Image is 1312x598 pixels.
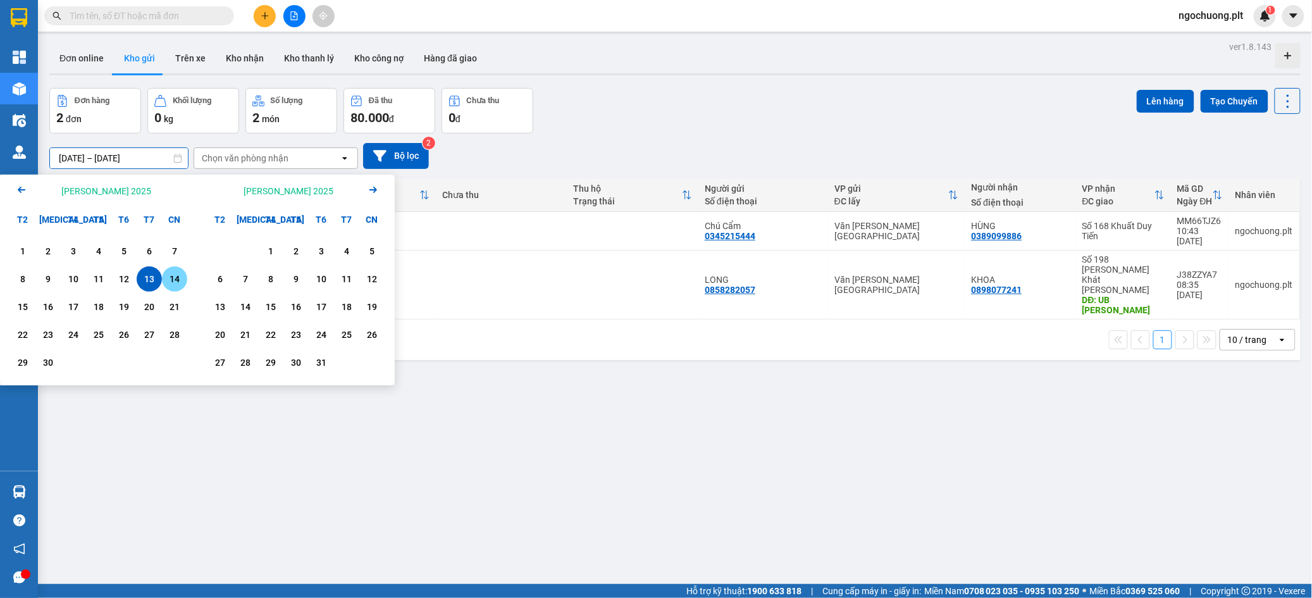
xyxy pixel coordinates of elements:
span: aim [319,11,328,20]
div: 08:35 [DATE] [1177,280,1223,300]
div: 19 [363,299,381,315]
span: 0 [449,110,455,125]
div: 6 [140,244,158,259]
button: Khối lượng0kg [147,88,239,134]
div: Choose Thứ Tư, tháng 09 17 2025. It's available. [61,294,86,320]
div: Choose Thứ Hai, tháng 10 27 2025. It's available. [207,350,233,375]
div: Choose Chủ Nhật, tháng 10 5 2025. It's available. [359,239,385,264]
div: CN [162,207,187,232]
div: Choose Chủ Nhật, tháng 09 7 2025. It's available. [162,239,187,264]
span: plus [261,11,269,20]
div: 22 [262,327,280,342]
div: 4 [90,244,108,259]
div: Văn [PERSON_NAME][GEOGRAPHIC_DATA] [834,275,958,295]
span: đơn [66,114,82,124]
div: Choose Thứ Hai, tháng 09 22 2025. It's available. [10,322,35,347]
div: T4 [61,207,86,232]
strong: 0708 023 035 - 0935 103 250 [964,586,1080,596]
div: ver 1.8.143 [1230,40,1272,54]
div: [MEDICAL_DATA] [233,207,258,232]
div: ngochuong.plt [1235,226,1293,236]
div: Choose Thứ Sáu, tháng 10 31 2025. It's available. [309,350,334,375]
button: Trên xe [165,43,216,73]
div: Selected end date. Thứ Bảy, tháng 09 13 2025. It's available. [137,266,162,292]
div: T2 [207,207,233,232]
div: ĐC giao [1082,196,1154,206]
div: Choose Thứ Năm, tháng 10 30 2025. It's available. [283,350,309,375]
div: Choose Thứ Hai, tháng 10 20 2025. It's available. [207,322,233,347]
div: Choose Thứ Ba, tháng 10 21 2025. It's available. [233,322,258,347]
div: 18 [90,299,108,315]
div: 11 [90,271,108,287]
div: 6 [211,271,229,287]
div: 27 [140,327,158,342]
div: Choose Thứ Năm, tháng 10 9 2025. It's available. [283,266,309,292]
div: 17 [313,299,330,315]
div: 23 [287,327,305,342]
div: 0345215444 [705,231,755,241]
div: 8 [14,271,32,287]
div: 30 [287,355,305,370]
img: warehouse-icon [13,82,26,96]
div: Choose Thứ Sáu, tháng 09 12 2025. It's available. [111,266,137,292]
span: search [53,11,61,20]
div: Choose Thứ Ba, tháng 10 28 2025. It's available. [233,350,258,375]
span: | [811,584,813,598]
button: Kho gửi [114,43,165,73]
div: 28 [166,327,183,342]
div: Choose Thứ Sáu, tháng 10 17 2025. It's available. [309,294,334,320]
div: 9 [39,271,57,287]
span: món [262,114,280,124]
div: Choose Thứ Tư, tháng 09 10 2025. It's available. [61,266,86,292]
div: Choose Thứ Tư, tháng 10 15 2025. It's available. [258,294,283,320]
span: đ [389,114,394,124]
div: Choose Thứ Năm, tháng 09 25 2025. It's available. [86,322,111,347]
div: Văn [PERSON_NAME][GEOGRAPHIC_DATA] [834,221,958,241]
img: dashboard-icon [13,51,26,64]
div: T4 [258,207,283,232]
div: Chọn văn phòng nhận [202,152,288,165]
div: 28 [237,355,254,370]
div: 24 [65,327,82,342]
div: Nhân viên [1235,190,1293,200]
div: 29 [14,355,32,370]
div: 3 [65,244,82,259]
strong: 0369 525 060 [1126,586,1180,596]
div: [PERSON_NAME] 2025 [244,185,333,197]
div: Tạo kho hàng mới [1275,43,1301,68]
span: 2 [56,110,63,125]
span: 2 [252,110,259,125]
div: T7 [334,207,359,232]
div: J38ZZYA7 [1177,270,1223,280]
div: Choose Chủ Nhật, tháng 10 19 2025. It's available. [359,294,385,320]
div: 12 [115,271,133,287]
div: 23 [39,327,57,342]
div: Choose Thứ Ba, tháng 10 14 2025. It's available. [233,294,258,320]
div: Choose Thứ Bảy, tháng 10 11 2025. It's available. [334,266,359,292]
div: Choose Thứ Năm, tháng 09 11 2025. It's available. [86,266,111,292]
div: Choose Thứ Năm, tháng 10 23 2025. It's available. [283,322,309,347]
div: 30 [39,355,57,370]
div: 0898077241 [971,285,1022,295]
div: 19 [115,299,133,315]
div: 24 [313,327,330,342]
div: ĐC lấy [834,196,948,206]
div: 13 [211,299,229,315]
button: caret-down [1282,5,1304,27]
div: Choose Thứ Hai, tháng 09 15 2025. It's available. [10,294,35,320]
div: Choose Thứ Năm, tháng 10 2 2025. It's available. [283,239,309,264]
div: Choose Thứ Tư, tháng 10 1 2025. It's available. [258,239,283,264]
div: 1 [262,244,280,259]
div: 21 [166,299,183,315]
button: Kho công nợ [344,43,414,73]
div: 3 [313,244,330,259]
div: 20 [211,327,229,342]
div: 31 [313,355,330,370]
div: 11 [338,271,356,287]
div: [PERSON_NAME] 2025 [61,185,151,197]
div: Số 168 Khuất Duy Tiến [1082,221,1165,241]
div: 2 [39,244,57,259]
div: T5 [283,207,309,232]
span: notification [13,543,25,555]
div: 15 [14,299,32,315]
